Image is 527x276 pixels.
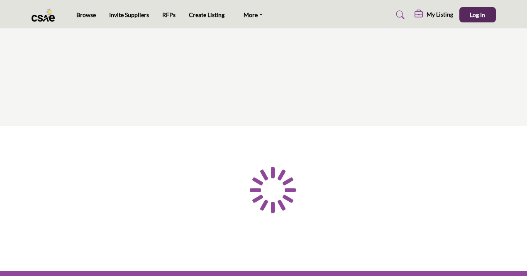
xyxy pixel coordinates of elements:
[32,8,59,22] img: Site Logo
[415,10,453,20] div: My Listing
[109,11,149,18] a: Invite Suppliers
[388,8,410,22] a: Search
[76,11,96,18] a: Browse
[470,11,485,18] span: Log In
[459,7,496,22] button: Log In
[189,11,224,18] a: Create Listing
[238,9,268,21] a: More
[427,11,453,18] h5: My Listing
[162,11,176,18] a: RFPs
